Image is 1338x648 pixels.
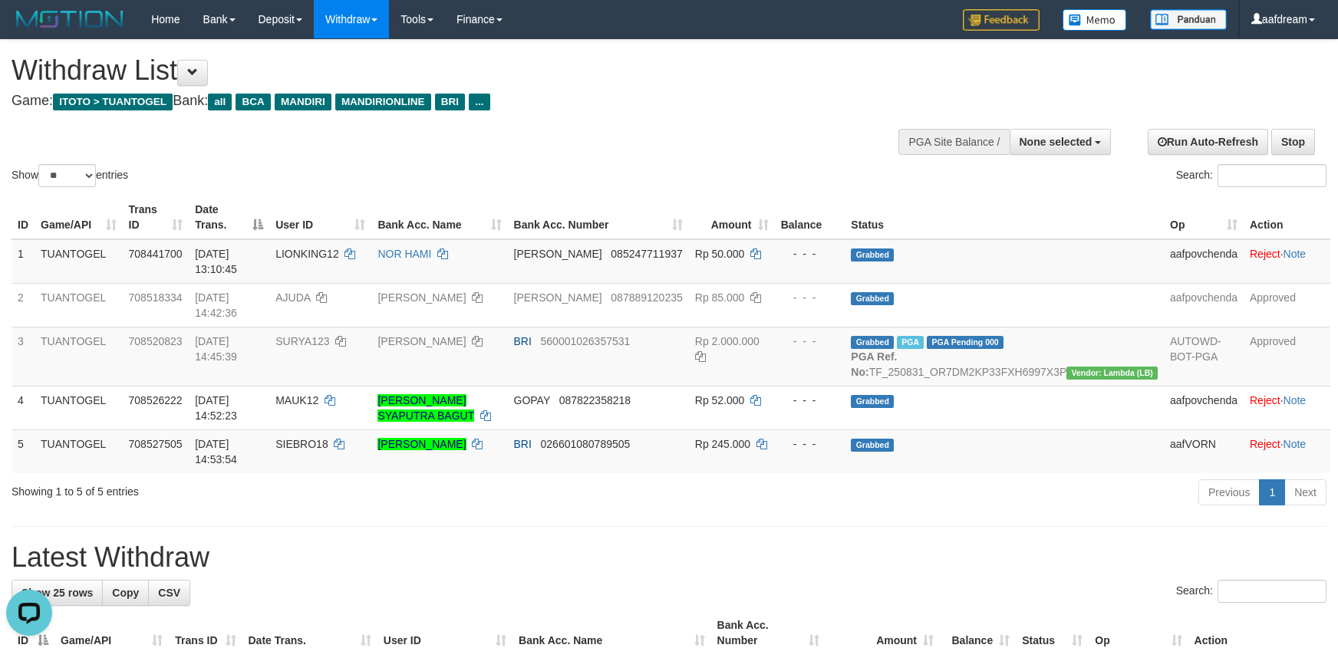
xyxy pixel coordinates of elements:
td: 1 [12,239,35,284]
span: [DATE] 13:10:45 [195,248,237,275]
td: TUANTOGEL [35,429,123,473]
span: Grabbed [851,439,894,452]
th: Balance [775,196,845,239]
td: aafVORN [1164,429,1244,473]
td: TUANTOGEL [35,386,123,429]
span: BCA [236,94,270,110]
a: Stop [1271,129,1315,155]
span: Grabbed [851,292,894,305]
span: CSV [158,587,180,599]
td: aafpovchenda [1164,283,1244,327]
span: Copy 085247711937 to clipboard [611,248,682,260]
th: Bank Acc. Name: activate to sort column ascending [371,196,507,239]
th: ID [12,196,35,239]
a: Show 25 rows [12,580,103,606]
label: Search: [1176,580,1326,603]
a: [PERSON_NAME] [377,291,466,304]
input: Search: [1218,580,1326,603]
span: Rp 85.000 [695,291,745,304]
span: GOPAY [514,394,550,406]
a: [PERSON_NAME] SYAPUTRA BAGUT [377,394,474,422]
span: PGA Pending [927,336,1003,349]
button: Open LiveChat chat widget [6,6,52,52]
td: AUTOWD-BOT-PGA [1164,327,1244,386]
span: 708441700 [129,248,183,260]
td: Approved [1244,283,1330,327]
a: NOR HAMI [377,248,431,260]
span: SIEBRO18 [275,438,328,450]
span: SURYA123 [275,335,329,347]
a: Previous [1198,479,1260,505]
th: User ID: activate to sort column ascending [269,196,371,239]
span: Vendor URL: https://dashboard.q2checkout.com/secure [1066,367,1158,380]
a: [PERSON_NAME] [377,438,466,450]
span: [PERSON_NAME] [514,248,602,260]
a: Note [1284,248,1307,260]
a: 1 [1259,479,1285,505]
span: AJUDA [275,291,310,304]
span: [DATE] 14:52:23 [195,394,237,422]
div: PGA Site Balance / [898,129,1009,155]
span: 708526222 [129,394,183,406]
select: Showentries [38,164,96,187]
span: all [208,94,232,110]
label: Search: [1176,164,1326,187]
span: BRI [514,335,532,347]
th: Date Trans.: activate to sort column descending [189,196,269,239]
span: MANDIRI [275,94,331,110]
a: Reject [1250,394,1280,406]
h4: Game: Bank: [12,94,877,109]
a: Run Auto-Refresh [1148,129,1268,155]
th: Status [845,196,1164,239]
td: TUANTOGEL [35,327,123,386]
span: Rp 50.000 [695,248,745,260]
span: LIONKING12 [275,248,338,260]
b: PGA Ref. No: [851,350,897,378]
div: Showing 1 to 5 of 5 entries [12,478,546,499]
span: Rp 2.000.000 [695,335,760,347]
td: TUANTOGEL [35,283,123,327]
td: TUANTOGEL [35,239,123,284]
span: 708527505 [129,438,183,450]
td: · [1244,429,1330,473]
span: [DATE] 14:53:54 [195,438,237,465]
span: 708518334 [129,291,183,304]
div: - - - [781,290,839,305]
a: Next [1284,479,1326,505]
td: · [1244,386,1330,429]
span: [DATE] 14:42:36 [195,291,237,319]
span: Grabbed [851,395,894,408]
span: ITOTO > TUANTOGEL [53,94,173,110]
a: Copy [102,580,149,606]
td: 3 [12,327,35,386]
div: - - - [781,334,839,349]
a: CSV [148,580,190,606]
td: aafpovchenda [1164,239,1244,284]
span: 708520823 [129,335,183,347]
span: None selected [1020,136,1092,148]
th: Trans ID: activate to sort column ascending [123,196,189,239]
td: 5 [12,429,35,473]
span: Copy 026601080789505 to clipboard [541,438,631,450]
th: Op: activate to sort column ascending [1164,196,1244,239]
span: MANDIRIONLINE [335,94,431,110]
span: Copy [112,587,139,599]
span: Marked by aafdream [897,336,924,349]
span: [PERSON_NAME] [514,291,602,304]
span: MAUK12 [275,394,318,406]
td: aafpovchenda [1164,386,1244,429]
th: Amount: activate to sort column ascending [689,196,775,239]
input: Search: [1218,164,1326,187]
th: Game/API: activate to sort column ascending [35,196,123,239]
a: Note [1284,438,1307,450]
img: panduan.png [1150,9,1227,30]
td: · [1244,239,1330,284]
a: [PERSON_NAME] [377,335,466,347]
span: Rp 245.000 [695,438,750,450]
td: TF_250831_OR7DM2KP33FXH6997X3P [845,327,1164,386]
td: Approved [1244,327,1330,386]
span: Copy 087822358218 to clipboard [559,394,631,406]
span: ... [469,94,489,110]
a: Note [1284,394,1307,406]
span: BRI [514,438,532,450]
